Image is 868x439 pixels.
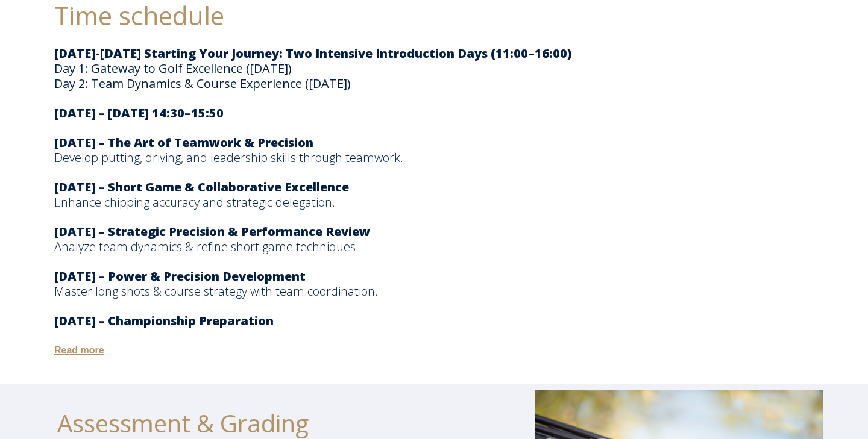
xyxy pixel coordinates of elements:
strong: [DATE] – Championship Preparation [54,313,274,329]
strong: [DATE] – [DATE] 14:30–15:50 [54,105,224,121]
span: Day 1: Gateway to Golf Excellence ([DATE]) [54,60,292,76]
h4: Enhance chipping accuracy and strategic delegation. [54,179,814,210]
strong: [DATE] – Power & Precision Development [54,268,306,284]
strong: [DATE] – Short Game & Collaborative Excellence [54,179,349,195]
a: Read more [54,345,104,355]
span: Day 2: Team Dynamics & Course Experience ([DATE]) [54,75,351,92]
h1: Assessment & Grading [57,408,503,438]
strong: [DATE] – Strategic Precision & Performance Review [54,223,370,240]
strong: [DATE]-[DATE] Starting Your Journey: Two Intensive Introduction Days (11:00–16:00) [54,45,572,61]
h4: Develop putting, driving, and leadership skills through teamwork. [54,135,814,165]
h4: Master long shots & course strategy with team coordination. [54,269,814,299]
strong: [DATE] – The Art of Teamwork & Precision [54,134,313,151]
h4: Analyze team dynamics & refine short game techniques. [54,224,814,254]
